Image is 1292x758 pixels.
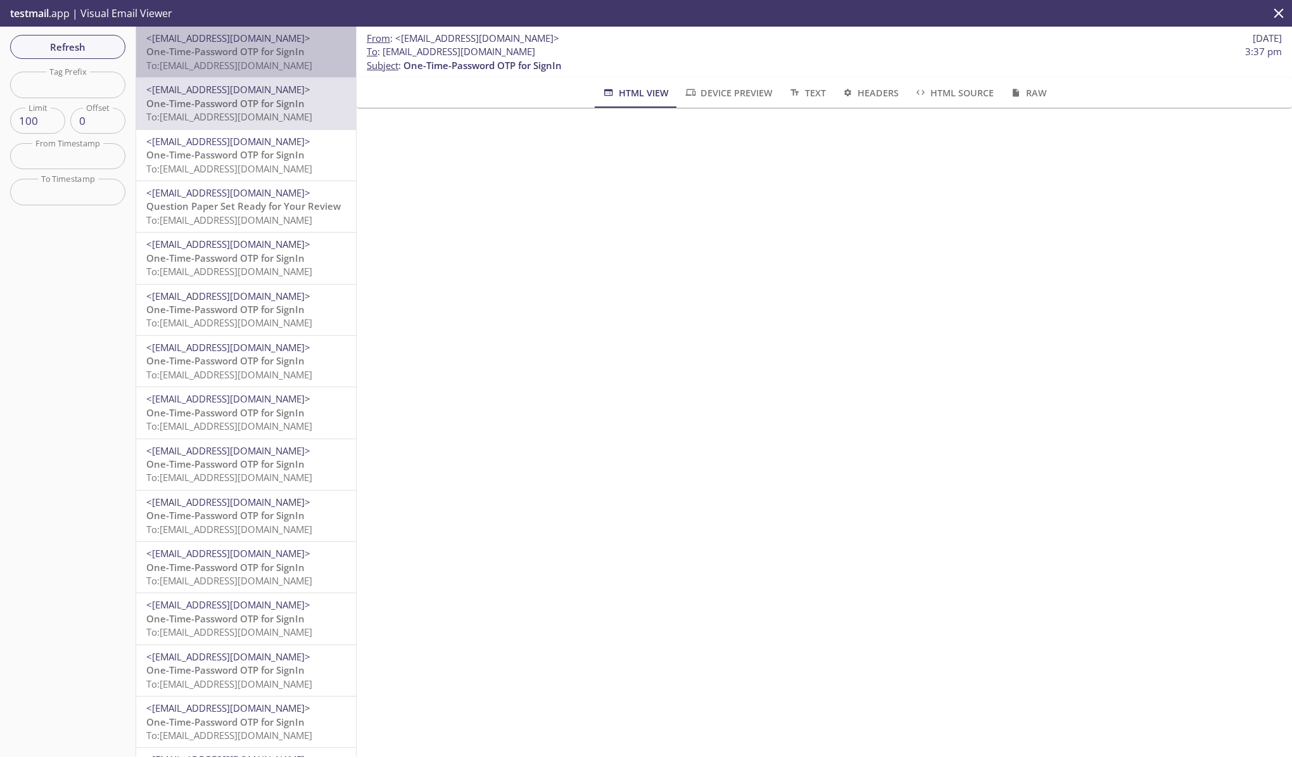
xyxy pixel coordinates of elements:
[146,444,310,457] span: <[EMAIL_ADDRESS][DOMAIN_NAME]>
[10,6,49,20] span: testmail
[1245,45,1282,58] span: 3:37 pm
[1253,32,1282,45] span: [DATE]
[146,392,310,405] span: <[EMAIL_ADDRESS][DOMAIN_NAME]>
[146,303,305,316] span: One-Time-Password OTP for SignIn
[136,130,356,181] div: <[EMAIL_ADDRESS][DOMAIN_NAME]>One-Time-Password OTP for SignInTo:[EMAIL_ADDRESS][DOMAIN_NAME]
[146,471,312,484] span: To: [EMAIL_ADDRESS][DOMAIN_NAME]
[146,316,312,329] span: To: [EMAIL_ADDRESS][DOMAIN_NAME]
[146,650,310,663] span: <[EMAIL_ADDRESS][DOMAIN_NAME]>
[146,574,312,587] span: To: [EMAIL_ADDRESS][DOMAIN_NAME]
[146,420,312,432] span: To: [EMAIL_ADDRESS][DOMAIN_NAME]
[146,729,312,742] span: To: [EMAIL_ADDRESS][DOMAIN_NAME]
[146,59,312,72] span: To: [EMAIL_ADDRESS][DOMAIN_NAME]
[146,148,305,161] span: One-Time-Password OTP for SignIn
[367,32,559,45] span: :
[146,368,312,381] span: To: [EMAIL_ADDRESS][DOMAIN_NAME]
[1009,85,1046,101] span: Raw
[146,664,305,676] span: One-Time-Password OTP for SignIn
[136,439,356,490] div: <[EMAIL_ADDRESS][DOMAIN_NAME]>One-Time-Password OTP for SignInTo:[EMAIL_ADDRESS][DOMAIN_NAME]
[136,233,356,283] div: <[EMAIL_ADDRESS][DOMAIN_NAME]>One-Time-Password OTP for SignInTo:[EMAIL_ADDRESS][DOMAIN_NAME]
[136,78,356,129] div: <[EMAIL_ADDRESS][DOMAIN_NAME]>One-Time-Password OTP for SignInTo:[EMAIL_ADDRESS][DOMAIN_NAME]
[146,598,310,611] span: <[EMAIL_ADDRESS][DOMAIN_NAME]>
[146,214,312,226] span: To: [EMAIL_ADDRESS][DOMAIN_NAME]
[146,252,305,264] span: One-Time-Password OTP for SignIn
[914,85,994,101] span: HTML Source
[136,542,356,593] div: <[EMAIL_ADDRESS][DOMAIN_NAME]>One-Time-Password OTP for SignInTo:[EMAIL_ADDRESS][DOMAIN_NAME]
[146,458,305,470] span: One-Time-Password OTP for SignIn
[367,45,377,58] span: To
[146,45,305,58] span: One-Time-Password OTP for SignIn
[146,238,310,250] span: <[EMAIL_ADDRESS][DOMAIN_NAME]>
[367,45,1282,72] p: :
[146,200,341,212] span: Question Paper Set Ready for Your Review
[136,491,356,541] div: <[EMAIL_ADDRESS][DOMAIN_NAME]>One-Time-Password OTP for SignInTo:[EMAIL_ADDRESS][DOMAIN_NAME]
[146,290,310,302] span: <[EMAIL_ADDRESS][DOMAIN_NAME]>
[146,186,310,199] span: <[EMAIL_ADDRESS][DOMAIN_NAME]>
[146,523,312,536] span: To: [EMAIL_ADDRESS][DOMAIN_NAME]
[146,612,305,625] span: One-Time-Password OTP for SignIn
[788,85,825,101] span: Text
[136,181,356,232] div: <[EMAIL_ADDRESS][DOMAIN_NAME]>Question Paper Set Ready for Your ReviewTo:[EMAIL_ADDRESS][DOMAIN_N...
[395,32,559,44] span: <[EMAIL_ADDRESS][DOMAIN_NAME]>
[146,509,305,522] span: One-Time-Password OTP for SignIn
[367,32,390,44] span: From
[146,32,310,44] span: <[EMAIL_ADDRESS][DOMAIN_NAME]>
[146,83,310,96] span: <[EMAIL_ADDRESS][DOMAIN_NAME]>
[146,678,312,690] span: To: [EMAIL_ADDRESS][DOMAIN_NAME]
[146,561,305,574] span: One-Time-Password OTP for SignIn
[146,626,312,638] span: To: [EMAIL_ADDRESS][DOMAIN_NAME]
[136,336,356,387] div: <[EMAIL_ADDRESS][DOMAIN_NAME]>One-Time-Password OTP for SignInTo:[EMAIL_ADDRESS][DOMAIN_NAME]
[146,406,305,419] span: One-Time-Password OTP for SignIn
[146,341,310,354] span: <[EMAIL_ADDRESS][DOMAIN_NAME]>
[136,593,356,644] div: <[EMAIL_ADDRESS][DOMAIN_NAME]>One-Time-Password OTP for SignInTo:[EMAIL_ADDRESS][DOMAIN_NAME]
[367,45,535,58] span: : [EMAIL_ADDRESS][DOMAIN_NAME]
[146,496,310,508] span: <[EMAIL_ADDRESS][DOMAIN_NAME]>
[146,716,305,728] span: One-Time-Password OTP for SignIn
[684,85,773,101] span: Device Preview
[841,85,899,101] span: Headers
[146,547,310,560] span: <[EMAIL_ADDRESS][DOMAIN_NAME]>
[136,285,356,335] div: <[EMAIL_ADDRESS][DOMAIN_NAME]>One-Time-Password OTP for SignInTo:[EMAIL_ADDRESS][DOMAIN_NAME]
[10,35,125,59] button: Refresh
[602,85,668,101] span: HTML View
[146,162,312,175] span: To: [EMAIL_ADDRESS][DOMAIN_NAME]
[136,387,356,438] div: <[EMAIL_ADDRESS][DOMAIN_NAME]>One-Time-Password OTP for SignInTo:[EMAIL_ADDRESS][DOMAIN_NAME]
[20,39,115,55] span: Refresh
[146,110,312,123] span: To: [EMAIL_ADDRESS][DOMAIN_NAME]
[367,59,398,72] span: Subject
[146,97,305,110] span: One-Time-Password OTP for SignIn
[146,265,312,278] span: To: [EMAIL_ADDRESS][DOMAIN_NAME]
[136,697,356,747] div: <[EMAIL_ADDRESS][DOMAIN_NAME]>One-Time-Password OTP for SignInTo:[EMAIL_ADDRESS][DOMAIN_NAME]
[146,702,310,714] span: <[EMAIL_ADDRESS][DOMAIN_NAME]>
[403,59,562,72] span: One-Time-Password OTP for SignIn
[136,645,356,696] div: <[EMAIL_ADDRESS][DOMAIN_NAME]>One-Time-Password OTP for SignInTo:[EMAIL_ADDRESS][DOMAIN_NAME]
[146,354,305,367] span: One-Time-Password OTP for SignIn
[146,135,310,148] span: <[EMAIL_ADDRESS][DOMAIN_NAME]>
[136,27,356,77] div: <[EMAIL_ADDRESS][DOMAIN_NAME]>One-Time-Password OTP for SignInTo:[EMAIL_ADDRESS][DOMAIN_NAME]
